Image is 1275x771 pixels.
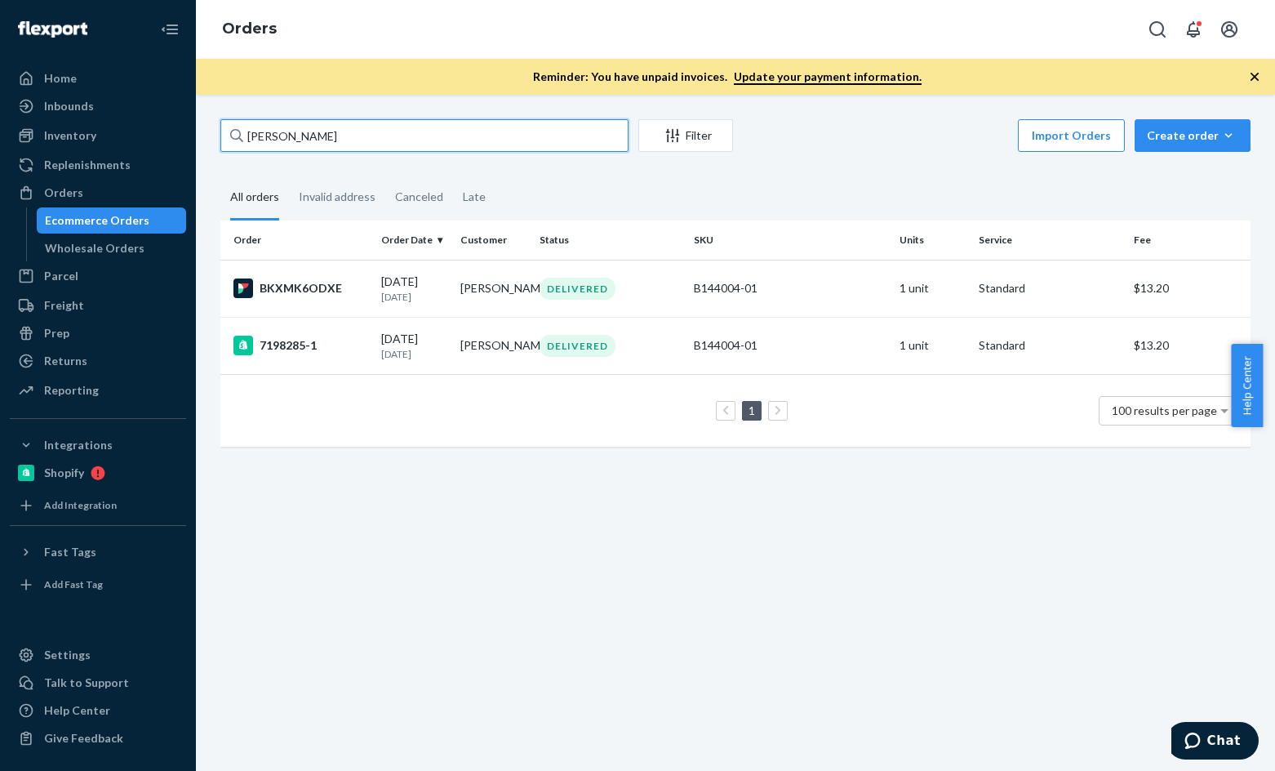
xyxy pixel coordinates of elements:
div: Late [463,176,486,218]
a: Inventory [10,123,186,149]
button: Open account menu [1213,13,1246,46]
div: Replenishments [44,157,131,173]
iframe: Opens a widget where you can chat to one of our agents [1171,722,1259,763]
a: Add Fast Tag [10,572,186,598]
div: B144004-01 [694,280,886,296]
a: Wholesale Orders [37,235,187,261]
div: B144004-01 [694,337,886,354]
a: Settings [10,642,186,668]
td: $13.20 [1127,317,1251,374]
a: Prep [10,320,186,346]
button: Close Navigation [153,13,186,46]
a: Update your payment information. [734,69,922,85]
a: Inbounds [10,93,186,119]
div: Add Integration [44,498,117,512]
div: 7198285-1 [233,336,368,355]
div: Parcel [44,268,78,284]
button: Fast Tags [10,539,186,565]
a: Returns [10,348,186,374]
a: Orders [10,180,186,206]
th: Units [893,221,972,260]
div: Settings [44,647,91,663]
a: Reporting [10,377,186,403]
button: Integrations [10,432,186,458]
div: All orders [230,176,279,221]
p: Reminder: You have unpaid invoices. [533,69,922,85]
div: DELIVERED [540,278,615,300]
span: 100 results per page [1112,403,1217,417]
td: $13.20 [1127,260,1251,317]
div: Canceled [395,176,443,218]
button: Filter [638,119,733,152]
p: [DATE] [381,347,447,361]
a: Orders [222,20,277,38]
div: Inbounds [44,98,94,114]
a: Shopify [10,460,186,486]
td: [PERSON_NAME] [454,317,533,374]
div: [DATE] [381,274,447,304]
div: Integrations [44,437,113,453]
div: Invalid address [299,176,375,218]
button: Give Feedback [10,725,186,751]
button: Help Center [1231,344,1263,427]
div: Talk to Support [44,675,129,691]
a: Freight [10,292,186,319]
div: Freight [44,297,84,314]
th: Status [533,221,687,260]
div: Returns [44,353,87,369]
div: Fast Tags [44,544,96,560]
a: Replenishments [10,152,186,178]
td: [PERSON_NAME] [454,260,533,317]
div: Add Fast Tag [44,577,103,591]
div: Prep [44,325,69,341]
ol: breadcrumbs [209,6,290,53]
th: Fee [1127,221,1251,260]
div: Shopify [44,465,84,481]
p: Standard [979,280,1120,296]
div: Reporting [44,382,99,399]
a: Ecommerce Orders [37,207,187,234]
div: Wholesale Orders [45,240,144,256]
td: 1 unit [893,317,972,374]
th: Order [220,221,375,260]
div: Inventory [44,127,96,144]
a: Help Center [10,697,186,724]
button: Talk to Support [10,670,186,696]
td: 1 unit [893,260,972,317]
th: SKU [687,221,893,260]
button: Open Search Box [1141,13,1174,46]
div: Home [44,70,77,87]
div: Customer [460,233,526,247]
button: Import Orders [1018,119,1125,152]
div: [DATE] [381,331,447,361]
div: Create order [1147,127,1238,144]
div: BKXMK6ODXE [233,279,368,298]
div: Give Feedback [44,730,123,746]
p: Standard [979,337,1120,354]
a: Page 1 is your current page [745,403,758,417]
div: Orders [44,185,83,201]
a: Home [10,65,186,91]
p: [DATE] [381,290,447,304]
img: Flexport logo [18,21,87,38]
a: Add Integration [10,492,186,519]
a: Parcel [10,263,186,289]
div: Filter [639,127,732,144]
div: Help Center [44,702,110,719]
button: Open notifications [1177,13,1210,46]
button: Create order [1135,119,1251,152]
div: DELIVERED [540,335,615,357]
th: Service [972,221,1126,260]
div: Ecommerce Orders [45,212,149,229]
input: Search orders [220,119,629,152]
th: Order Date [375,221,454,260]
